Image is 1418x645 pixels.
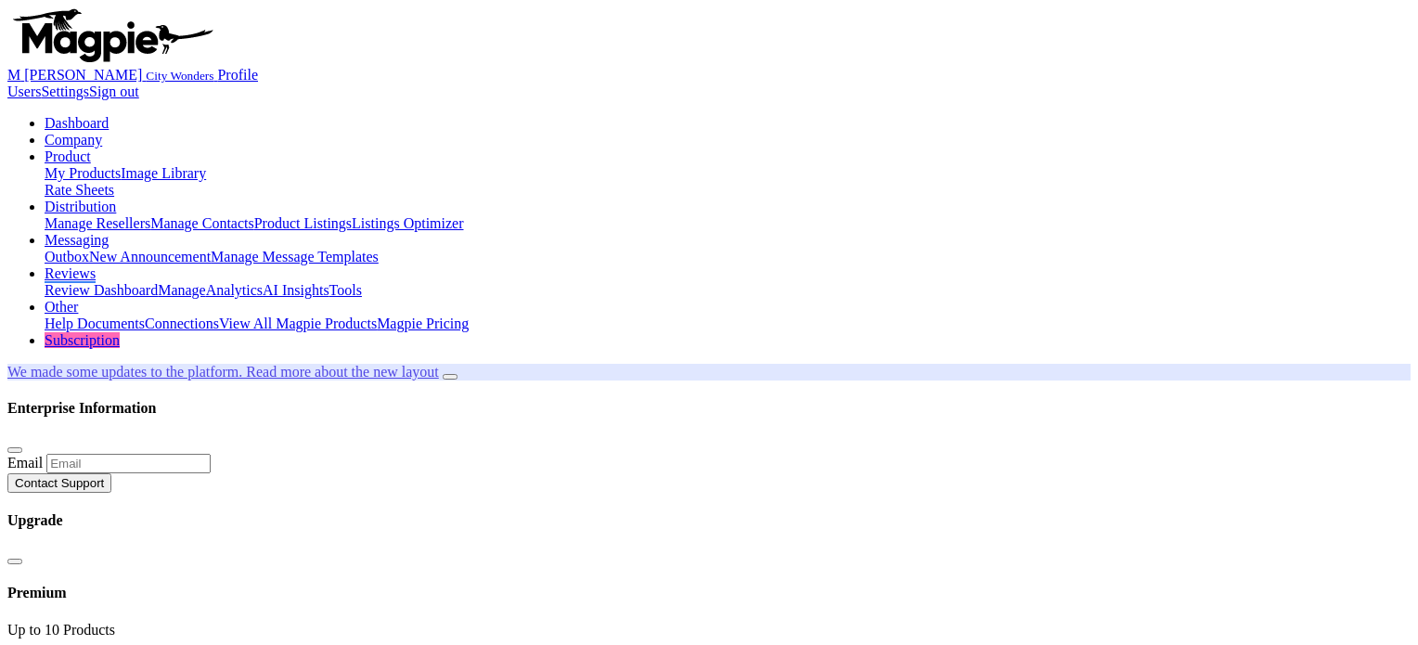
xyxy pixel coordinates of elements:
a: AI Insights [263,282,329,298]
label: Email [7,455,43,471]
a: Profile [217,67,258,83]
a: Manage Resellers [45,215,150,231]
a: Product [45,148,91,164]
a: Manage Message Templates [211,249,379,264]
button: Close [7,559,22,564]
a: Company [45,132,102,148]
span: M [7,67,20,83]
a: Settings [41,84,89,99]
img: logo-ab69f6fb50320c5b225c76a69d11143b.png [7,7,216,63]
input: Email [46,454,211,473]
a: View All Magpie Products [219,316,377,331]
a: Magpie Pricing [377,316,469,331]
a: Outbox [45,249,89,264]
button: Close [7,447,22,453]
button: Close announcement [443,374,458,380]
small: City Wonders [146,69,213,83]
h4: Enterprise Information [7,400,1411,417]
a: Messaging [45,232,109,248]
a: Help Documents [45,316,145,331]
a: We made some updates to the platform. Read more about the new layout [7,364,439,380]
a: Analytics [206,282,263,298]
a: Other [45,299,78,315]
a: Subscription [45,332,120,348]
button: Contact Support [7,473,111,493]
a: Review Dashboard [45,282,158,298]
a: Distribution [45,199,116,214]
a: My Products [45,165,121,181]
h4: Premium [7,585,1411,601]
a: Tools [329,282,362,298]
a: Image Library [121,165,206,181]
a: Listings Optimizer [352,215,463,231]
span: [PERSON_NAME] [24,67,142,83]
a: M [PERSON_NAME] City Wonders [7,67,217,83]
a: Manage Contacts [150,215,254,231]
div: Up to 10 Products [7,622,1411,639]
a: Connections [145,316,219,331]
a: Reviews [45,265,96,283]
a: New Announcement [89,249,211,264]
a: Users [7,84,41,99]
h4: Upgrade [7,512,1411,529]
a: Manage [158,282,206,298]
a: Dashboard [45,115,109,131]
a: Sign out [89,84,139,99]
a: Product Listings [254,215,352,231]
a: Rate Sheets [45,182,114,198]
